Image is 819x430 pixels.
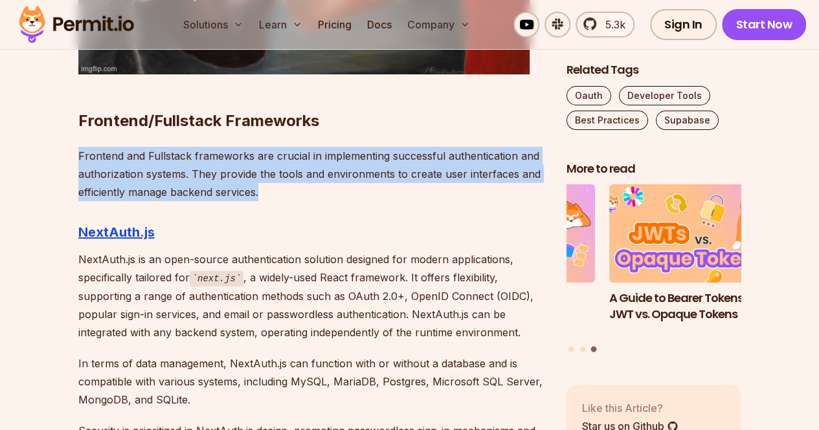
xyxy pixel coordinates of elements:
a: Best Practices [567,111,648,130]
li: 2 of 3 [421,185,596,339]
a: NextAuth.js [78,224,155,240]
button: Go to slide 1 [568,347,574,352]
p: Like this Article? [582,400,679,416]
a: Start Now [722,9,807,40]
h2: Related Tags [567,62,741,78]
p: NextAuth.js is an open-source authentication solution designed for modern applications, specifica... [78,250,546,341]
code: next.js [190,271,244,286]
h2: More to read [567,161,741,177]
a: Supabase [656,111,719,130]
p: Frontend and Fullstack frameworks are crucial in implementing successful authentication and autho... [78,147,546,201]
h3: Policy-Based Access Control (PBAC) Isn’t as Great as You Think [421,290,596,338]
a: Docs [362,12,397,38]
div: Posts [567,185,741,354]
p: In terms of data management, NextAuth.js can function with or without a database and is compatibl... [78,354,546,409]
span: 5.3k [598,17,625,32]
a: Developer Tools [619,86,710,105]
a: Oauth [567,86,611,105]
button: Company [402,12,475,38]
a: Sign In [650,9,717,40]
img: Policy-Based Access Control (PBAC) Isn’t as Great as You Think [421,185,596,283]
button: Go to slide 3 [591,347,597,352]
h3: A Guide to Bearer Tokens: JWT vs. Opaque Tokens [609,290,784,323]
a: Pricing [313,12,357,38]
button: Learn [254,12,308,38]
button: Go to slide 2 [580,347,585,352]
strong: Frontend/Fullstack Frameworks [78,111,319,130]
a: Policy-Based Access Control (PBAC) Isn’t as Great as You ThinkPolicy-Based Access Control (PBAC) ... [421,185,596,339]
li: 3 of 3 [609,185,784,339]
a: 5.3k [576,12,634,38]
img: Permit logo [13,3,140,47]
button: Solutions [178,12,249,38]
img: A Guide to Bearer Tokens: JWT vs. Opaque Tokens [609,185,784,283]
